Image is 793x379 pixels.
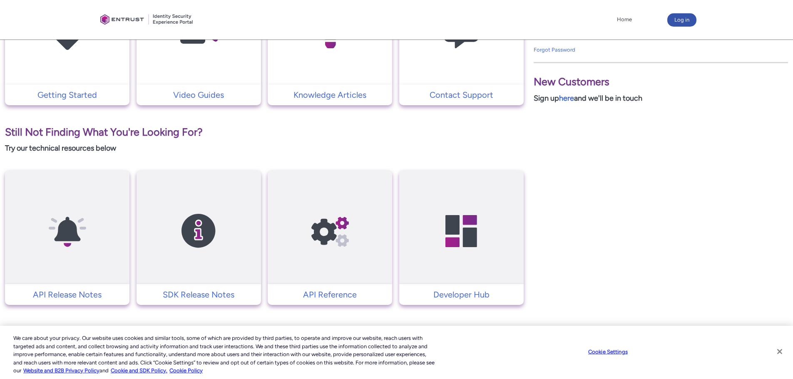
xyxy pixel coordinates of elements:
[268,89,392,101] a: Knowledge Articles
[403,288,520,301] p: Developer Hub
[534,47,575,53] a: Forgot Password
[399,288,524,301] a: Developer Hub
[268,288,392,301] a: API Reference
[5,288,129,301] a: API Release Notes
[137,288,261,301] a: SDK Release Notes
[111,367,167,374] a: Cookie and SDK Policy.
[13,334,436,375] div: We care about your privacy. Our website uses cookies and similar tools, some of which are provide...
[291,186,370,276] img: API Reference
[23,367,99,374] a: More information about our cookie policy., opens in a new tab
[771,342,789,361] button: Close
[272,288,388,301] p: API Reference
[5,143,524,154] p: Try our technical resources below
[534,74,788,90] p: New Customers
[534,93,788,104] p: Sign up and we'll be in touch
[28,186,107,276] img: API Release Notes
[159,186,238,276] img: SDK Release Notes
[5,124,524,140] p: Still Not Finding What You're Looking For?
[141,288,257,301] p: SDK Release Notes
[141,89,257,101] p: Video Guides
[667,13,696,27] button: Log in
[169,367,203,374] a: Cookie Policy
[137,89,261,101] a: Video Guides
[9,288,125,301] p: API Release Notes
[559,94,574,103] a: here
[399,89,524,101] a: Contact Support
[272,89,388,101] p: Knowledge Articles
[422,186,501,276] img: Developer Hub
[615,13,634,26] a: Home
[582,344,634,360] button: Cookie Settings
[403,89,520,101] p: Contact Support
[9,89,125,101] p: Getting Started
[5,89,129,101] a: Getting Started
